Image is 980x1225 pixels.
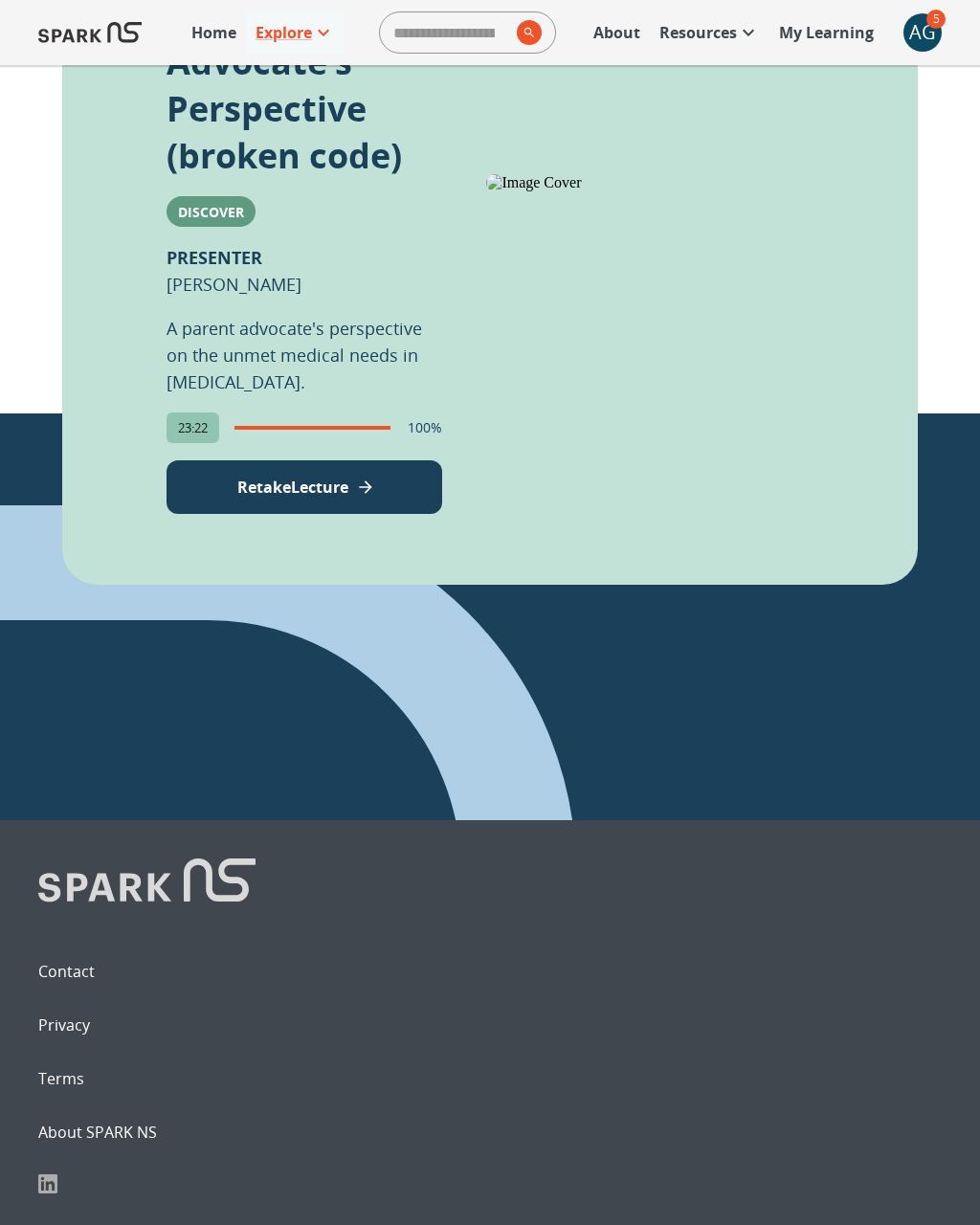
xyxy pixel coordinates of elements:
span: Discover [167,203,256,221]
p: 100% [408,418,442,437]
button: search [509,12,542,53]
a: Resources [650,11,769,54]
a: Home [182,11,246,54]
span: completion progress of user [234,426,390,430]
img: Logo of SPARK at Stanford [38,858,256,912]
img: LinkedIn [38,1174,57,1193]
span: 5 [926,10,946,29]
a: My Learning [769,11,884,54]
a: Explore [246,11,345,54]
a: About [584,11,650,54]
img: Logo of SPARK at Stanford [38,10,142,56]
button: View Lecture [167,460,442,514]
p: Resources [659,21,737,44]
a: Terms [38,1067,84,1090]
p: A parent advocate's perspective on the unmet medical needs in [MEDICAL_DATA]. [167,315,442,395]
p: Home [191,21,236,44]
p: [PERSON_NAME] [167,244,301,298]
div: AG [903,13,942,52]
a: Contact [38,960,95,983]
a: About SPARK NS [38,1121,157,1144]
p: Explore [256,21,312,44]
b: PRESENTER [167,246,262,269]
button: account of current user [903,13,942,52]
p: My Learning [779,21,874,44]
p: Retake Lecture [237,476,348,499]
span: 23:22 [167,419,219,436]
a: Privacy [38,1013,90,1036]
p: About [593,21,640,44]
img: Image Cover [486,174,832,191]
